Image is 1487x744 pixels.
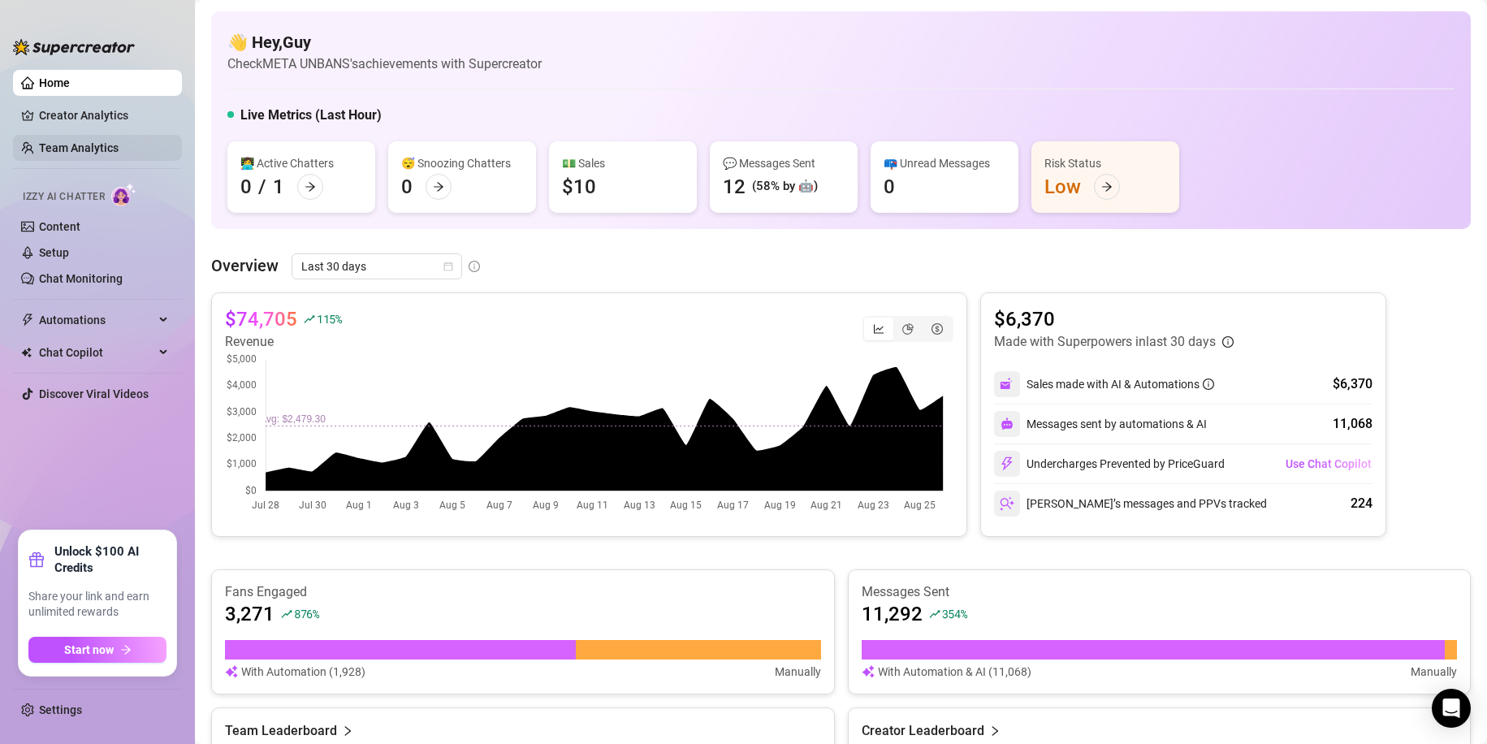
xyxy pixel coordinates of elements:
[304,314,315,325] span: rise
[39,307,154,333] span: Automations
[994,411,1207,437] div: Messages sent by automations & AI
[225,583,821,601] article: Fans Engaged
[273,174,284,200] div: 1
[39,76,70,89] a: Home
[28,552,45,568] span: gift
[21,314,34,327] span: thunderbolt
[862,721,984,741] article: Creator Leaderboard
[21,347,32,358] img: Chat Copilot
[39,272,123,285] a: Chat Monitoring
[932,323,943,335] span: dollar-circle
[862,601,923,627] article: 11,292
[294,606,319,621] span: 876 %
[994,332,1216,352] article: Made with Superpowers in last 30 days
[562,154,684,172] div: 💵 Sales
[317,311,342,327] span: 115 %
[862,316,953,342] div: segmented control
[1351,494,1372,513] div: 224
[723,154,845,172] div: 💬 Messages Sent
[227,31,542,54] h4: 👋 Hey, Guy
[884,174,895,200] div: 0
[39,102,169,128] a: Creator Analytics
[28,637,166,663] button: Start nowarrow-right
[120,644,132,655] span: arrow-right
[1203,378,1214,390] span: info-circle
[862,663,875,681] img: svg%3e
[225,306,297,332] article: $74,705
[994,451,1225,477] div: Undercharges Prevented by PriceGuard
[227,54,542,74] article: Check META UNBANS's achievements with Supercreator
[873,323,884,335] span: line-chart
[1432,689,1471,728] div: Open Intercom Messenger
[342,721,353,741] span: right
[989,721,1001,741] span: right
[39,246,69,259] a: Setup
[39,387,149,400] a: Discover Viral Videos
[752,177,818,197] div: (58% by 🤖)
[994,306,1234,332] article: $6,370
[241,663,365,681] article: With Automation (1,928)
[443,262,453,271] span: calendar
[929,608,940,620] span: rise
[23,189,105,205] span: Izzy AI Chatter
[1222,336,1234,348] span: info-circle
[225,721,337,741] article: Team Leaderboard
[240,106,382,125] h5: Live Metrics (Last Hour)
[39,141,119,154] a: Team Analytics
[1333,414,1372,434] div: 11,068
[28,589,166,621] span: Share your link and earn unlimited rewards
[211,253,279,278] article: Overview
[1000,496,1014,511] img: svg%3e
[1000,377,1014,391] img: svg%3e
[1101,181,1113,192] span: arrow-right
[884,154,1005,172] div: 📪 Unread Messages
[13,39,135,55] img: logo-BBDzfeDw.svg
[878,663,1031,681] article: With Automation & AI (11,068)
[39,703,82,716] a: Settings
[942,606,967,621] span: 354 %
[1333,374,1372,394] div: $6,370
[225,663,238,681] img: svg%3e
[862,583,1458,601] article: Messages Sent
[1411,663,1457,681] article: Manually
[39,340,154,366] span: Chat Copilot
[562,174,596,200] div: $10
[225,332,342,352] article: Revenue
[64,643,114,656] span: Start now
[902,323,914,335] span: pie-chart
[433,181,444,192] span: arrow-right
[240,174,252,200] div: 0
[305,181,316,192] span: arrow-right
[401,174,413,200] div: 0
[1044,154,1166,172] div: Risk Status
[1001,417,1014,430] img: svg%3e
[1286,457,1372,470] span: Use Chat Copilot
[775,663,821,681] article: Manually
[111,183,136,206] img: AI Chatter
[994,491,1267,517] div: [PERSON_NAME]’s messages and PPVs tracked
[723,174,746,200] div: 12
[225,601,274,627] article: 3,271
[1000,456,1014,471] img: svg%3e
[54,543,166,576] strong: Unlock $100 AI Credits
[1027,375,1214,393] div: Sales made with AI & Automations
[401,154,523,172] div: 😴 Snoozing Chatters
[281,608,292,620] span: rise
[301,254,452,279] span: Last 30 days
[469,261,480,272] span: info-circle
[39,220,80,233] a: Content
[240,154,362,172] div: 👩‍💻 Active Chatters
[1285,451,1372,477] button: Use Chat Copilot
